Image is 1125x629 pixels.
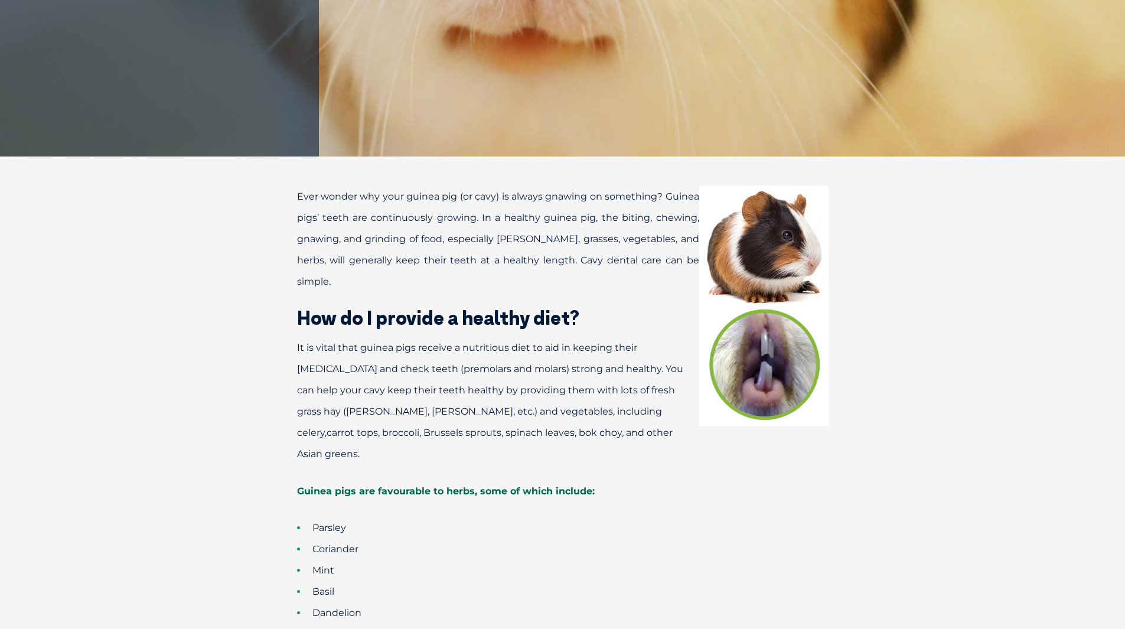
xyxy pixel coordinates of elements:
span: Dandelion [312,607,361,618]
span: It is vital that guinea pigs receive a nutritious diet to aid in keeping their [MEDICAL_DATA] and... [297,342,683,438]
strong: Guinea pigs are favourable to herbs, some of which include: [297,485,595,497]
span: Mint [312,565,334,576]
span: Coriander [312,543,358,555]
img: guinea pig and a close up of its teeth [699,186,829,426]
span: Ever wonder why your guinea pig (or cavy) is always gnawing on something? Guinea pigs’ teeth are ... [297,191,699,287]
h2: How do I provide a healthy diet? [256,308,870,327]
span: Parsley [312,522,346,533]
span: carrot tops [327,427,378,438]
span: Basil [312,586,334,597]
span: , broccoli, Brussels sprouts, spinach leaves, bok choy, and other Asian greens. [297,427,673,459]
